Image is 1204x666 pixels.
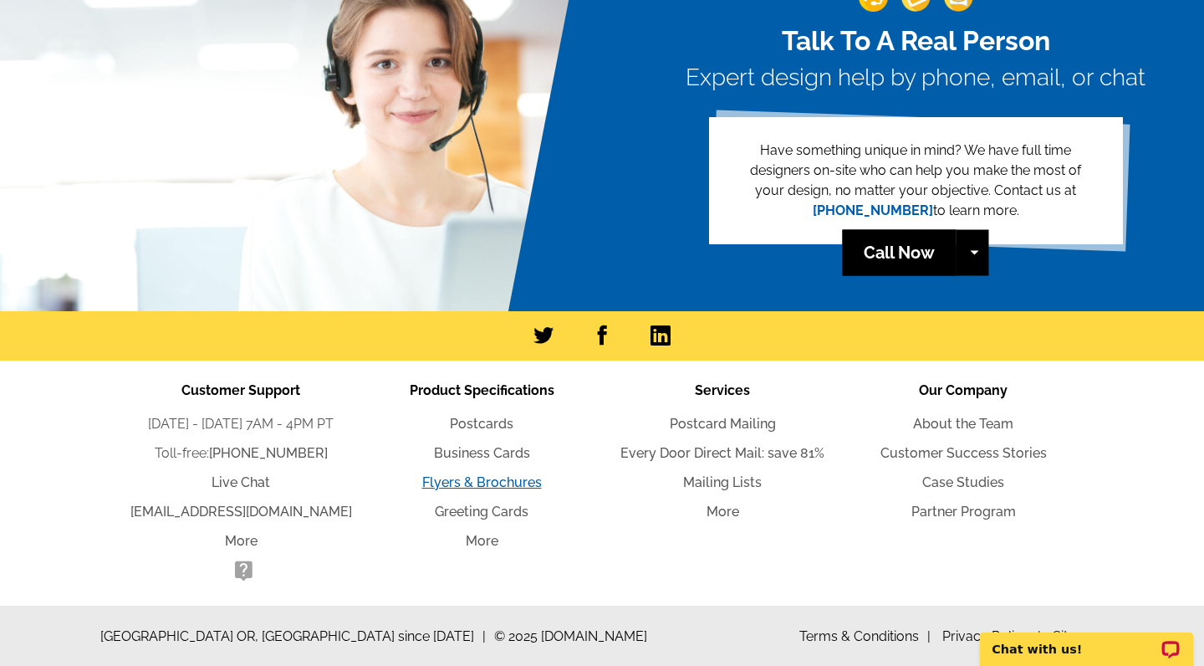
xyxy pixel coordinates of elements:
[212,474,270,490] a: Live Chat
[843,229,957,275] a: Call Now
[695,382,750,398] span: Services
[120,443,361,464] li: Toll-free:
[120,414,361,434] li: [DATE] - [DATE] 7AM - 4PM PT
[686,25,1145,57] h2: Talk To A Real Person
[100,627,486,647] span: [GEOGRAPHIC_DATA] OR, [GEOGRAPHIC_DATA] since [DATE]
[736,141,1096,221] p: Have something unique in mind? We have full time designers on-site who can help you make the most...
[799,628,931,644] a: Terms & Conditions
[209,445,328,461] a: [PHONE_NUMBER]
[911,504,1016,520] a: Partner Program
[919,382,1008,398] span: Our Company
[813,202,933,218] a: [PHONE_NUMBER]
[434,445,530,461] a: Business Cards
[683,474,762,490] a: Mailing Lists
[450,416,513,432] a: Postcards
[969,613,1204,666] iframe: LiveChat chat widget
[707,504,739,520] a: More
[913,416,1013,432] a: About the Team
[410,382,554,398] span: Product Specifications
[422,474,542,490] a: Flyers & Brochures
[670,416,776,432] a: Postcard Mailing
[130,504,352,520] a: [EMAIL_ADDRESS][DOMAIN_NAME]
[686,64,1145,92] h3: Expert design help by phone, email, or chat
[466,533,498,549] a: More
[225,533,258,549] a: More
[922,474,1004,490] a: Case Studies
[435,504,528,520] a: Greeting Cards
[620,445,824,461] a: Every Door Direct Mail: save 81%
[942,628,1041,644] a: Privacy Policy
[494,627,647,647] span: © 2025 [DOMAIN_NAME]
[181,382,300,398] span: Customer Support
[880,445,1047,461] a: Customer Success Stories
